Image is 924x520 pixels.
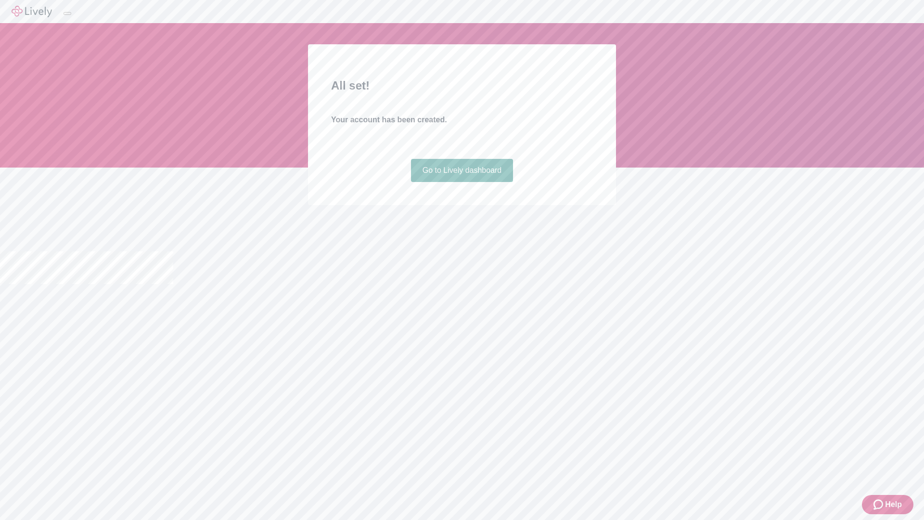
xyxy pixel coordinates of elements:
[873,499,885,510] svg: Zendesk support icon
[331,114,593,126] h4: Your account has been created.
[64,12,71,15] button: Log out
[331,77,593,94] h2: All set!
[862,495,913,514] button: Zendesk support iconHelp
[885,499,902,510] span: Help
[12,6,52,17] img: Lively
[411,159,513,182] a: Go to Lively dashboard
